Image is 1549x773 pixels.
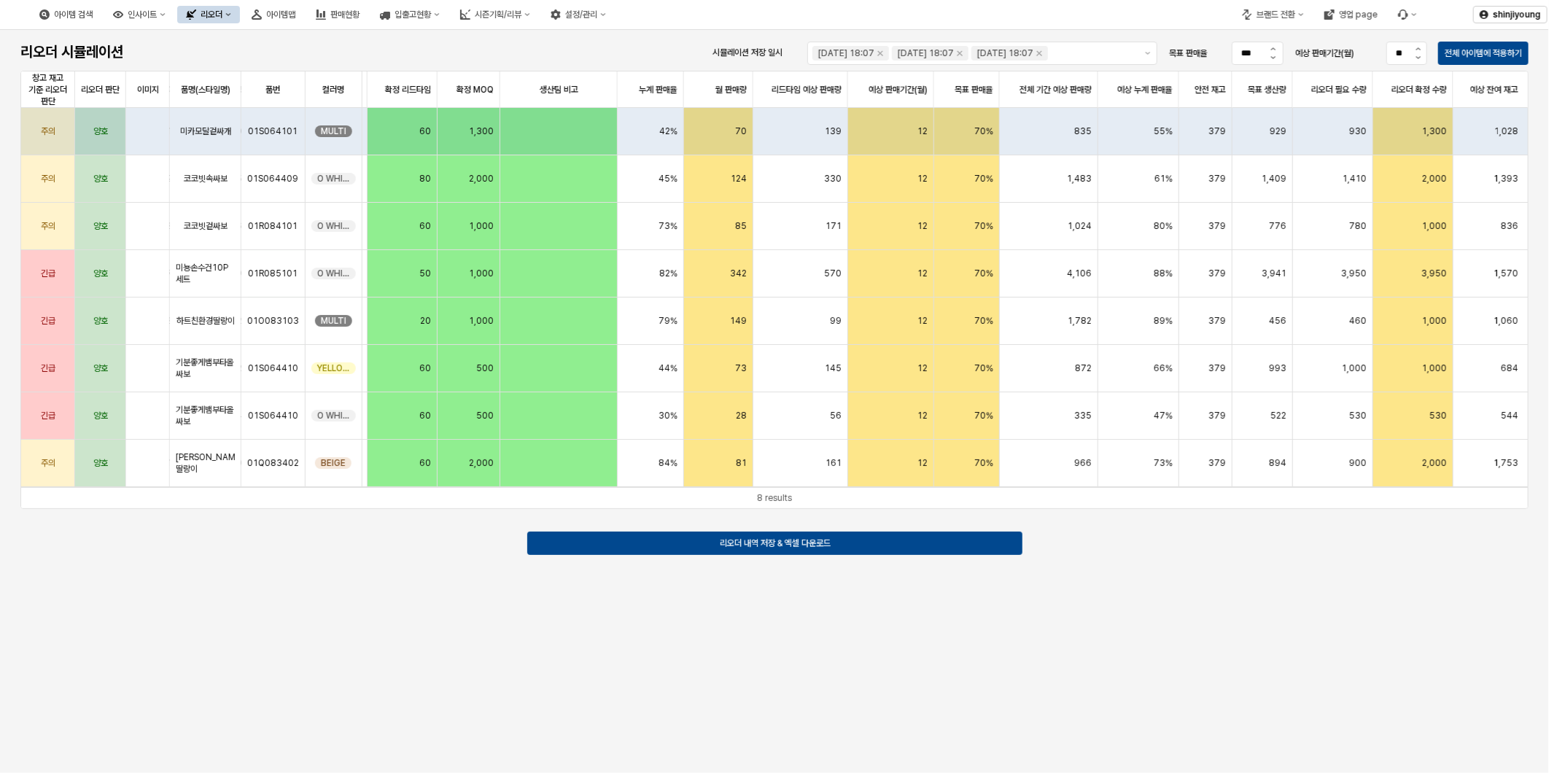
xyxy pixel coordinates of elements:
span: 929 [1270,125,1287,137]
span: 124 [731,173,747,184]
span: 149 [730,315,747,327]
span: 월 판매량 [715,84,747,96]
span: 양호 [93,362,108,374]
span: 81 [736,457,747,469]
span: 89% [1154,315,1173,327]
span: 생산팀 비고 [540,84,578,96]
span: 85 [735,220,747,232]
span: 예상 판매기간(월) [1295,48,1354,58]
span: 12 [917,362,928,374]
span: 60 [420,457,432,469]
span: 379 [1208,362,1226,374]
span: 70% [975,220,994,232]
span: 1,000 [470,268,494,279]
button: 전체 아이템에 적용하기 [1438,42,1529,65]
span: 1,000 [470,220,494,232]
span: 70% [975,125,994,137]
span: 99 [831,315,842,327]
span: 82% [659,268,678,279]
span: 379 [1208,457,1226,469]
span: 1,570 [1494,268,1519,279]
span: 양호 [93,315,108,327]
div: Table toolbar [21,487,1528,508]
span: 1,024 [1068,220,1092,232]
span: 3,941 [1262,268,1287,279]
span: 목표 생산량 [1249,84,1287,96]
div: 아이템 검색 [54,9,93,20]
span: 56 [831,410,842,422]
button: 영업 page [1316,6,1386,23]
span: 872 [1075,362,1092,374]
button: 목표 판매율 감소 [1265,54,1283,65]
p: shinjiyoung [1493,9,1541,20]
span: 주의 [41,125,55,137]
span: 확정 리드타임 [386,84,432,96]
span: 미카모달겉싸개 [180,125,231,137]
span: 2,000 [1423,173,1448,184]
span: 01O083103 [247,315,299,327]
div: Remove 2025-07-30 18:07 [1036,50,1042,56]
button: 예상 판매기간(월) 감소 [1409,54,1427,65]
span: MULTI [321,315,346,327]
span: 1,060 [1494,315,1519,327]
button: 시즌기획/리뷰 [451,6,539,23]
span: 1,782 [1068,315,1092,327]
span: 12 [917,410,928,422]
span: 73% [1154,457,1173,469]
span: 88% [1154,268,1173,279]
span: 양호 [93,173,108,184]
span: 522 [1271,410,1287,422]
span: 시뮬레이션 저장 일시 [713,47,783,58]
span: 836 [1502,220,1519,232]
span: 주의 [41,220,55,232]
span: MULTI [321,125,346,137]
span: 12 [917,268,928,279]
span: 목표 판매율 [955,84,994,96]
span: 1,000 [1423,362,1448,374]
span: 리오더 확정 수량 [1392,84,1448,96]
span: 01S064410 [248,362,298,374]
span: 12 [917,220,928,232]
span: 기분좋게뱀부타올싸보 [176,357,235,380]
div: 리오더 [177,6,240,23]
span: 570 [825,268,842,279]
span: 리드타임 예상 판매량 [772,84,842,96]
span: 양호 [93,410,108,422]
span: 코코빗속싸보 [184,173,228,184]
div: 브랜드 전환 [1257,9,1295,20]
span: 01R085101 [248,268,298,279]
span: 3,950 [1341,268,1367,279]
span: 544 [1502,410,1519,422]
span: 70% [975,268,994,279]
button: 인사이트 [104,6,174,23]
span: 01R084101 [248,220,298,232]
button: 리오더 내역 저장 & 엑셀 다운로드 [527,532,1022,555]
span: 330 [825,173,842,184]
span: 목표 판매율 [1169,48,1208,58]
span: 긴급 [41,268,55,279]
div: [DATE] 18:07 [977,46,1033,61]
span: 전체 기간 예상 판매량 [1020,84,1092,96]
span: 리오더 필요 수량 [1311,84,1367,96]
div: 입출고현황 [371,6,449,23]
span: 776 [1270,220,1287,232]
div: 아이템 검색 [31,6,101,23]
span: 1,483 [1067,173,1092,184]
span: 379 [1208,173,1226,184]
span: 460 [1349,315,1367,327]
span: 2,000 [470,173,494,184]
span: 12 [917,457,928,469]
span: 12 [917,125,928,137]
button: 제안 사항 표시 [1139,42,1157,64]
span: 42% [659,125,678,137]
span: 12 [917,315,928,327]
span: 2,000 [1423,457,1448,469]
span: O WHITE [317,220,350,232]
span: 1,300 [470,125,494,137]
span: 55% [1154,125,1173,137]
span: 900 [1349,457,1367,469]
span: 안전 재고 [1195,84,1226,96]
div: 입출고현황 [395,9,431,20]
